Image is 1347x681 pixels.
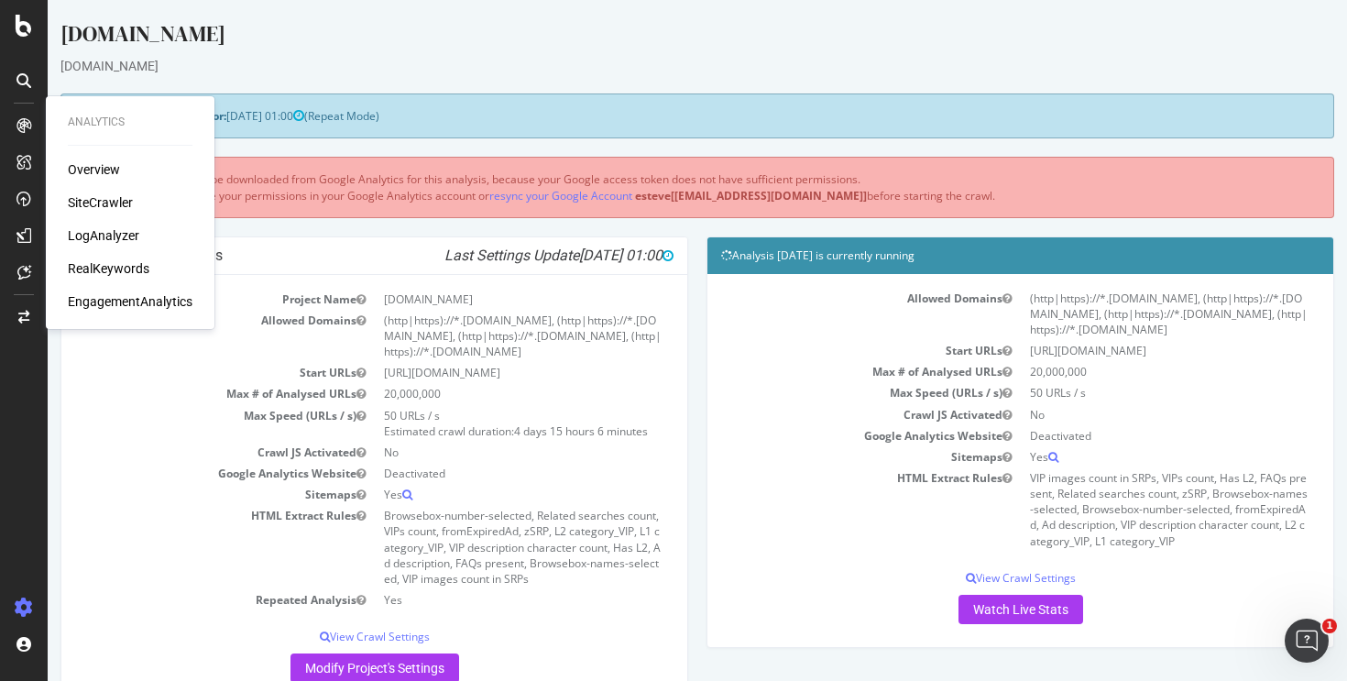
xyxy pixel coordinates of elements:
[466,423,600,439] span: 4 days 15 hours 6 minutes
[973,446,1273,467] td: Yes
[68,160,120,179] a: Overview
[673,446,973,467] td: Sitemaps
[673,467,973,552] td: HTML Extract Rules
[27,505,327,589] td: HTML Extract Rules
[327,289,627,310] td: [DOMAIN_NAME]
[673,288,973,340] td: Allowed Domains
[327,463,627,484] td: Deactivated
[27,108,179,124] strong: Next Launch Scheduled for:
[673,570,1272,586] p: View Crawl Settings
[327,589,627,610] td: Yes
[27,629,626,644] p: View Crawl Settings
[673,361,973,382] td: Max # of Analysed URLs
[911,595,1035,624] a: Watch Live Stats
[27,484,327,505] td: Sitemaps
[673,404,973,425] td: Crawl JS Activated
[673,425,973,446] td: Google Analytics Website
[68,292,192,311] a: EngagementAnalytics
[27,247,626,265] h4: Project Global Settings
[973,340,1273,361] td: [URL][DOMAIN_NAME]
[587,188,819,203] b: esteve[[EMAIL_ADDRESS][DOMAIN_NAME]]
[442,188,585,203] a: resync your Google Account
[327,383,627,404] td: 20,000,000
[27,310,327,362] td: Allowed Domains
[179,108,257,124] span: [DATE] 01:00
[68,193,133,212] a: SiteCrawler
[27,362,327,383] td: Start URLs
[327,442,627,463] td: No
[327,362,627,383] td: [URL][DOMAIN_NAME]
[973,361,1273,382] td: 20,000,000
[27,463,327,484] td: Google Analytics Website
[673,247,1272,265] h4: Analysis [DATE] is currently running
[27,383,327,404] td: Max # of Analysed URLs
[68,226,139,245] a: LogAnalyzer
[327,405,627,442] td: 50 URLs / s Estimated crawl duration:
[327,484,627,505] td: Yes
[1285,619,1329,663] iframe: Intercom live chat
[27,589,327,610] td: Repeated Analysis
[973,404,1273,425] td: No
[327,505,627,589] td: Browsebox-number-selected, Related searches count, VIPs count, fromExpiredAd, zSRP, L2 category_V...
[673,340,973,361] td: Start URLs
[13,18,1287,57] div: [DOMAIN_NAME]
[973,467,1273,552] td: VIP images count in SRPs, VIPs count, Has L2, FAQs present, Related searches count, zSRP, Browseb...
[673,382,973,403] td: Max Speed (URLs / s)
[68,259,149,278] a: RealKeywords
[27,405,327,442] td: Max Speed (URLs / s)
[973,288,1273,340] td: (http|https)://*.[DOMAIN_NAME], (http|https)://*.[DOMAIN_NAME], (http|https)://*.[DOMAIN_NAME], (...
[68,115,192,130] div: Analytics
[327,310,627,362] td: (http|https)://*.[DOMAIN_NAME], (http|https)://*.[DOMAIN_NAME], (http|https)://*.[DOMAIN_NAME], (...
[531,247,626,264] span: [DATE] 01:00
[397,247,626,265] i: Last Settings Update
[27,442,327,463] td: Crawl JS Activated
[13,57,1287,75] div: [DOMAIN_NAME]
[973,382,1273,403] td: 50 URLs / s
[13,93,1287,138] div: (Repeat Mode)
[973,425,1273,446] td: Deactivated
[13,157,1287,217] div: Visit information will not be downloaded from Google Analytics for this analysis, because your Go...
[1322,619,1337,633] span: 1
[27,289,327,310] td: Project Name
